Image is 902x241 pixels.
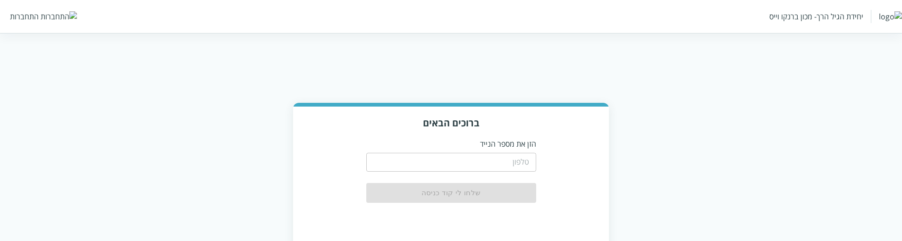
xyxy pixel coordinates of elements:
[10,11,39,22] div: התחברות
[366,139,536,149] p: הזן את מספר הנייד
[41,11,77,22] img: התחברות
[879,11,902,22] img: logo
[769,11,863,22] div: יחידת הגיל הרך- מכון ברנקו וייס
[303,116,599,129] h3: ברוכים הבאים
[366,153,536,172] input: טלפון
